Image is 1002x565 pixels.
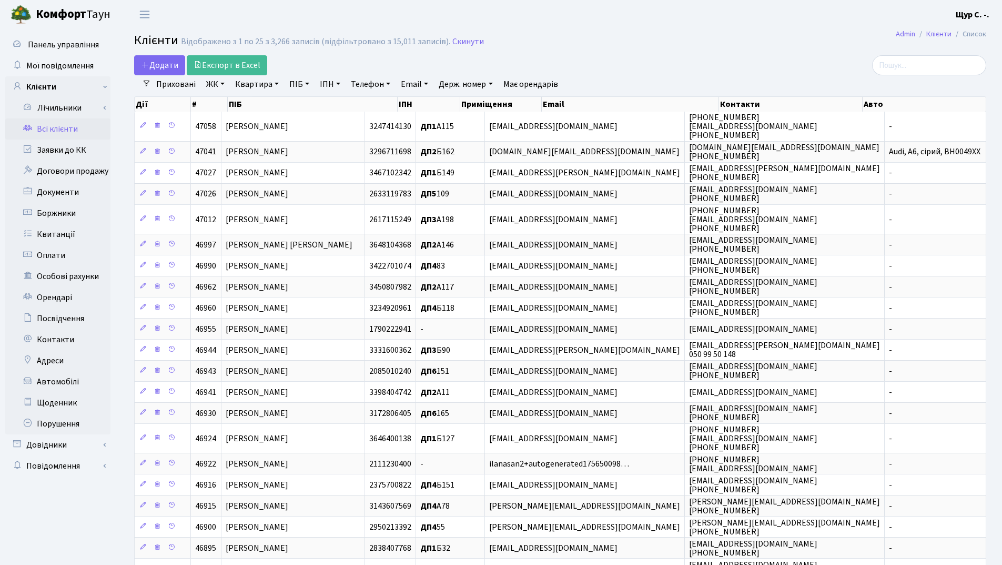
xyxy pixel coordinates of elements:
span: 2838407768 [369,542,411,554]
span: [PERSON_NAME][EMAIL_ADDRESS][DOMAIN_NAME] [PHONE_NUMBER] [689,517,880,538]
span: Додати [141,60,178,71]
a: Має орендарів [499,75,562,93]
span: [EMAIL_ADDRESS][DOMAIN_NAME] [PHONE_NUMBER] [689,403,817,423]
span: [EMAIL_ADDRESS][DOMAIN_NAME] [489,281,618,293]
a: Договори продажу [5,161,110,182]
span: - [889,239,892,251]
span: - [420,458,423,470]
span: 47058 [195,121,216,132]
th: ІПН [398,97,460,112]
span: [PERSON_NAME] [226,121,288,132]
span: - [889,260,892,272]
b: ДП1 [420,167,437,179]
span: 47012 [195,214,216,225]
b: ДП1 [420,542,437,554]
span: [EMAIL_ADDRESS][PERSON_NAME][DOMAIN_NAME] 050 99 50 148 [689,340,880,360]
a: Повідомлення [5,455,110,477]
a: Особові рахунки [5,266,110,287]
a: Телефон [347,75,394,93]
a: Адреси [5,350,110,371]
span: [EMAIL_ADDRESS][DOMAIN_NAME] [489,214,618,225]
span: 83 [420,260,445,272]
span: [EMAIL_ADDRESS][DOMAIN_NAME] [489,365,618,377]
span: 46990 [195,260,216,272]
span: [DOMAIN_NAME][EMAIL_ADDRESS][DOMAIN_NAME] [PHONE_NUMBER] [689,142,879,162]
a: Лічильники [12,97,110,118]
span: Б149 [420,167,454,179]
span: 165 [420,408,449,419]
span: 3648104368 [369,239,411,251]
span: 46944 [195,344,216,356]
span: 3172806405 [369,408,411,419]
span: 46924 [195,433,216,444]
span: [EMAIL_ADDRESS][DOMAIN_NAME] [489,408,618,419]
span: [EMAIL_ADDRESS][DOMAIN_NAME] [489,542,618,554]
b: ДП2 [420,281,437,293]
span: 46997 [195,239,216,251]
span: - [889,386,892,398]
span: Б162 [420,146,454,158]
span: [DOMAIN_NAME][EMAIL_ADDRESS][DOMAIN_NAME] [489,146,680,158]
span: [PERSON_NAME] [226,386,288,398]
span: [PERSON_NAME] [PERSON_NAME] [226,239,352,251]
li: Список [952,28,986,40]
b: ДП6 [420,408,437,419]
span: [PERSON_NAME] [226,542,288,554]
span: 46895 [195,542,216,554]
span: [EMAIL_ADDRESS][DOMAIN_NAME] [PHONE_NUMBER] [689,361,817,381]
th: Контакти [719,97,863,112]
span: А78 [420,500,450,512]
b: ДП4 [420,302,437,314]
span: [PERSON_NAME] [226,408,288,419]
span: 3398404742 [369,386,411,398]
span: [PERSON_NAME] [226,146,288,158]
a: Скинути [452,37,484,47]
span: 46941 [195,386,216,398]
span: [PERSON_NAME][EMAIL_ADDRESS][DOMAIN_NAME] [489,500,680,512]
span: 2375700822 [369,479,411,491]
img: logo.png [11,4,32,25]
a: Панель управління [5,34,110,55]
span: Audi, A6, сірий, ВН0049ХХ [889,146,980,158]
span: [EMAIL_ADDRESS][PERSON_NAME][DOMAIN_NAME] [PHONE_NUMBER] [689,163,880,183]
span: 3296711698 [369,146,411,158]
th: # [191,97,228,112]
b: ДП5 [420,189,437,200]
span: 46922 [195,458,216,470]
b: ДП3 [420,214,437,225]
b: Комфорт [36,6,86,23]
span: - [889,500,892,512]
span: [EMAIL_ADDRESS][DOMAIN_NAME] [PHONE_NUMBER] [689,234,817,255]
span: [PERSON_NAME] [226,479,288,491]
span: - [889,323,892,335]
span: 46943 [195,365,216,377]
button: Переключити навігацію [131,6,158,23]
span: 2111230400 [369,458,411,470]
span: 46916 [195,479,216,491]
span: 46915 [195,500,216,512]
span: [EMAIL_ADDRESS][DOMAIN_NAME] [689,323,817,335]
nav: breadcrumb [880,23,1002,45]
span: ilanasan2+autogenerated175650098… [489,458,629,470]
span: [EMAIL_ADDRESS][DOMAIN_NAME] [689,386,817,398]
span: [PERSON_NAME] [226,260,288,272]
span: [EMAIL_ADDRESS][DOMAIN_NAME] [PHONE_NUMBER] [689,538,817,559]
a: Приховані [152,75,200,93]
div: Відображено з 1 по 25 з 3,266 записів (відфільтровано з 15,011 записів). [181,37,450,47]
span: 1790222941 [369,323,411,335]
a: Клієнти [5,76,110,97]
span: 3422701074 [369,260,411,272]
a: Мої повідомлення [5,55,110,76]
span: [PERSON_NAME] [226,344,288,356]
span: [PERSON_NAME] [226,189,288,200]
span: [EMAIL_ADDRESS][DOMAIN_NAME] [489,189,618,200]
b: Щур С. -. [956,9,989,21]
span: [PERSON_NAME] [226,433,288,444]
span: - [889,408,892,419]
span: 2633119783 [369,189,411,200]
b: ДП4 [420,479,437,491]
b: ДП4 [420,521,437,533]
span: Б90 [420,344,450,356]
span: 3450807982 [369,281,411,293]
span: 2085010240 [369,365,411,377]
